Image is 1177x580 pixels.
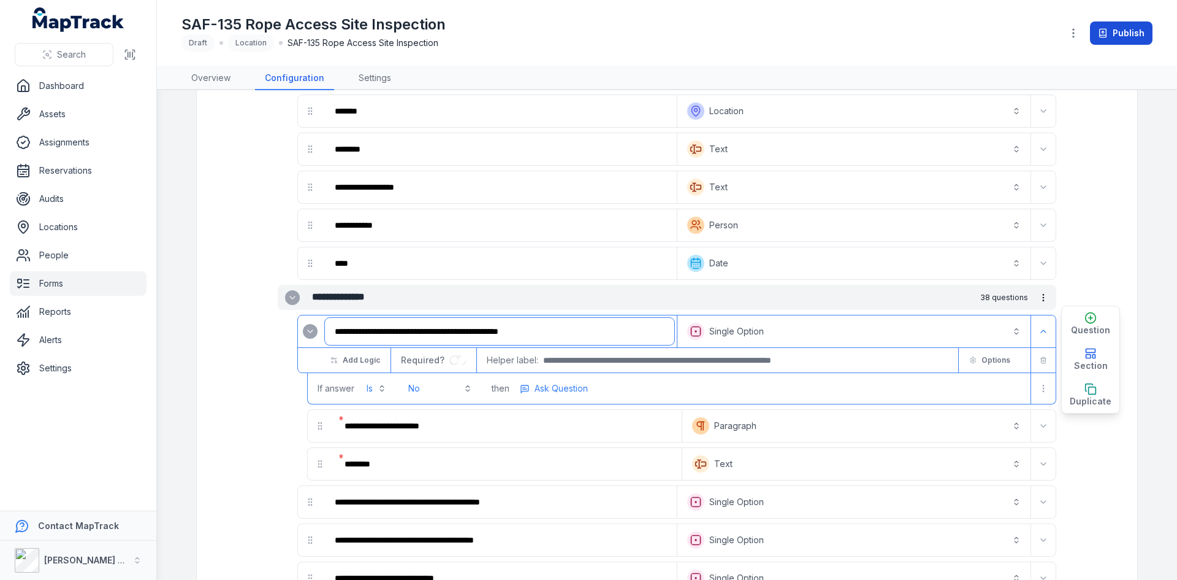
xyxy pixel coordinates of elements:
button: Single Option [680,489,1028,516]
div: :r2or:-form-item-label [325,250,674,277]
div: :r2o9:-form-item-label [325,136,674,163]
button: Single Option [680,527,1028,554]
div: drag [298,137,322,161]
button: Text [680,174,1028,201]
div: :r34r:-form-item-label [335,450,679,478]
span: Add Logic [343,355,380,365]
a: MapTrack [32,7,124,32]
button: Expand [1034,492,1053,512]
div: drag [298,175,322,199]
div: :r335:-form-item-label [335,412,679,439]
button: Expand [1034,416,1053,436]
div: drag [298,251,322,276]
strong: Contact MapTrack [38,520,119,531]
svg: drag [305,182,315,192]
svg: drag [305,144,315,154]
span: Search [57,48,86,61]
button: Duplicate [1062,377,1119,413]
input: :r35l:-form-item-label [449,355,467,365]
a: Assignments [10,130,147,155]
a: Dashboard [10,74,147,98]
button: Expand [303,324,318,339]
a: Audits [10,187,147,211]
button: Expand [285,290,300,305]
a: Settings [10,356,147,381]
button: Expand [1034,177,1053,197]
strong: [PERSON_NAME] Group [44,555,145,565]
button: Text [685,450,1028,478]
span: Helper label: [487,354,538,366]
button: more-detail [514,379,593,398]
button: Single Option [680,318,1028,345]
div: Draft [181,34,215,52]
div: :r2ph:-form-item-label [325,527,674,554]
button: Expand [1034,322,1053,341]
a: Forms [10,271,147,296]
button: Add Logic [322,350,388,371]
div: :r2of:-form-item-label [325,174,674,201]
button: Person [680,212,1028,239]
button: Publish [1090,21,1152,45]
svg: drag [305,535,315,545]
button: Text [680,136,1028,163]
button: No [401,377,479,400]
div: drag [298,213,322,238]
div: drag [298,490,322,514]
div: drag [308,414,332,438]
svg: drag [305,258,315,268]
div: :r32m:-form-item-label [298,319,322,344]
span: Section [1074,360,1108,372]
div: :r2p5:-form-item-label [325,318,674,345]
a: Settings [349,67,401,90]
a: Alerts [10,328,147,352]
span: Required? [401,355,449,365]
span: Question [1071,324,1110,336]
span: Options [981,355,1010,365]
span: Ask Question [535,382,588,395]
button: Expand [1034,101,1053,121]
button: Date [680,250,1028,277]
span: 38 questions [980,293,1028,303]
div: drag [308,452,332,476]
div: :r2ol:-form-item-label [325,212,674,239]
div: :r2pb:-form-item-label [325,489,674,516]
svg: drag [315,459,325,469]
a: Locations [10,215,147,239]
span: SAF-135 Rope Access Site Inspection [288,37,438,49]
div: drag [298,99,322,123]
button: Location [680,98,1028,125]
svg: drag [305,497,315,507]
h1: SAF-135 Rope Access Site Inspection [181,15,446,34]
div: Location [228,34,274,52]
svg: drag [305,106,315,116]
button: Is [359,377,394,400]
button: Expand [1034,215,1053,235]
button: Expand [1034,253,1053,273]
svg: drag [305,220,315,230]
a: Reports [10,300,147,324]
div: drag [298,528,322,552]
button: Section [1062,342,1119,377]
svg: drag [315,421,325,431]
button: Expand [1034,530,1053,550]
button: Options [961,350,1018,371]
span: Duplicate [1070,395,1111,408]
button: Search [15,43,113,66]
button: more-detail [1033,287,1054,308]
button: Expand [1034,139,1053,159]
button: Expand [1034,454,1053,474]
span: If answer [318,382,354,395]
button: more-detail [1034,379,1053,398]
a: Assets [10,102,147,126]
a: Reservations [10,158,147,183]
div: :r2o3:-form-item-label [325,98,674,125]
button: Question [1062,306,1119,342]
a: Overview [181,67,240,90]
a: People [10,243,147,268]
span: then [492,382,509,395]
button: Paragraph [685,412,1028,439]
a: Configuration [255,67,334,90]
